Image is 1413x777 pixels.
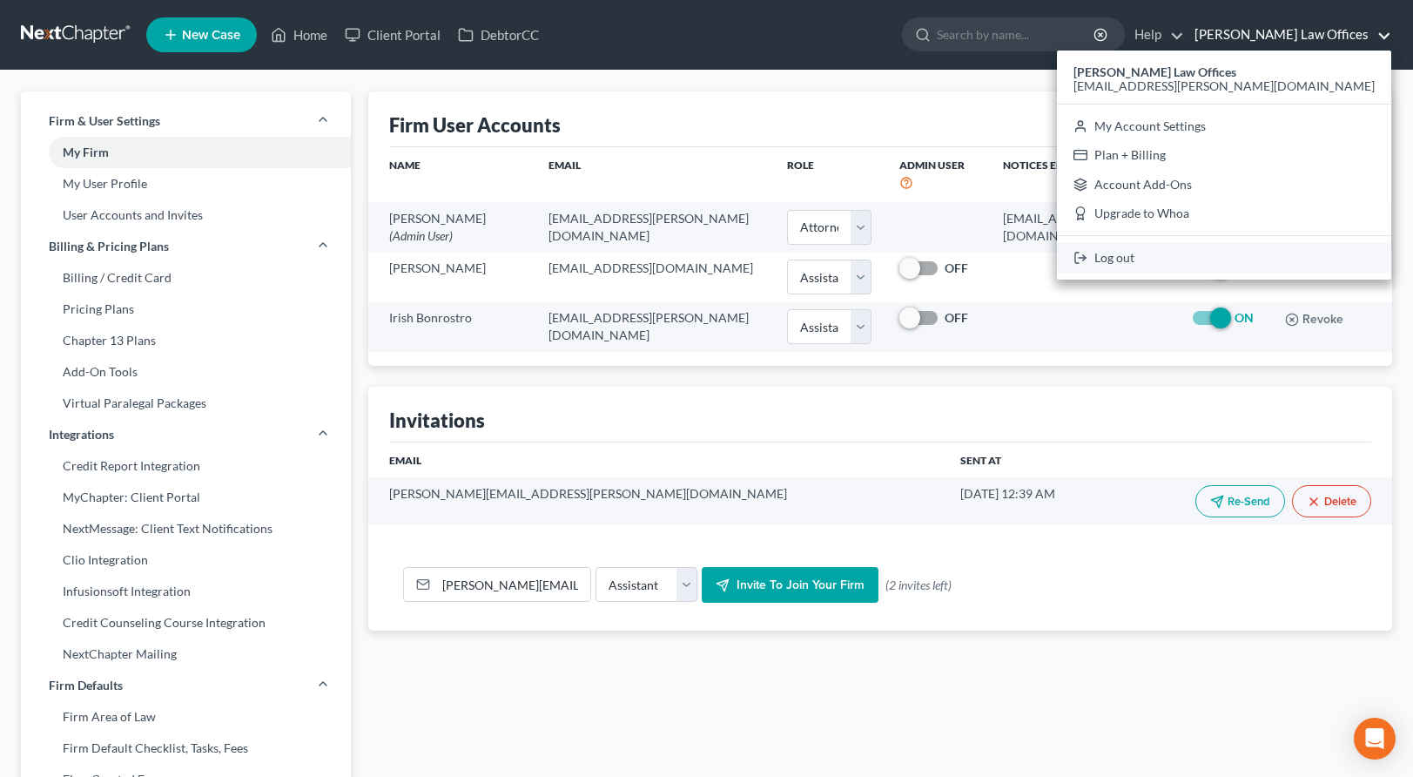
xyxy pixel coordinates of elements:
a: Credit Counseling Course Integration [21,607,351,638]
a: [PERSON_NAME] Law Offices [1186,19,1391,51]
a: Home [262,19,336,51]
a: DebtorCC [449,19,548,51]
td: Irish Bonrostro [368,302,535,352]
div: Invitations [389,408,485,433]
a: Log out [1057,243,1391,273]
strong: ON [1235,310,1254,325]
input: Email Address [436,568,590,601]
strong: [PERSON_NAME] Law Offices [1073,64,1236,79]
span: Billing & Pricing Plans [49,238,169,255]
a: My User Profile [21,168,351,199]
a: Billing & Pricing Plans [21,231,351,262]
td: [PERSON_NAME] [368,253,535,302]
a: Firm Default Checklist, Tasks, Fees [21,733,351,764]
span: New Case [182,29,240,42]
span: Firm & User Settings [49,112,160,130]
th: Notices Email [989,147,1175,202]
td: [EMAIL_ADDRESS][PERSON_NAME][DOMAIN_NAME] [535,202,774,252]
div: [PERSON_NAME] Law Offices [1057,51,1391,280]
td: [PERSON_NAME][EMAIL_ADDRESS][PERSON_NAME][DOMAIN_NAME] [368,477,946,524]
div: Open Intercom Messenger [1354,718,1396,760]
button: Invite to join your firm [702,567,878,604]
input: Search by name... [937,18,1096,51]
a: Firm & User Settings [21,105,351,137]
span: Admin User [899,159,965,172]
a: Firm Defaults [21,670,351,701]
th: Sent At [946,443,1110,477]
td: [EMAIL_ADDRESS][DOMAIN_NAME] [989,202,1175,252]
a: Pricing Plans [21,294,351,325]
th: Role [773,147,885,202]
strong: OFF [945,260,968,275]
button: Re-Send [1195,485,1285,517]
a: NextChapter Mailing [21,638,351,670]
td: [EMAIL_ADDRESS][PERSON_NAME][DOMAIN_NAME] [535,302,774,352]
th: Name [368,147,535,202]
a: Billing / Credit Card [21,262,351,294]
a: Account Add-Ons [1057,170,1391,199]
a: Upgrade to Whoa [1057,199,1391,229]
th: Email [535,147,774,202]
strong: OFF [945,310,968,325]
span: Firm Defaults [49,677,123,694]
a: Help [1126,19,1184,51]
a: NextMessage: Client Text Notifications [21,513,351,544]
button: Delete [1292,485,1371,517]
a: Chapter 13 Plans [21,325,351,356]
span: Integrations [49,426,114,443]
td: [DATE] 12:39 AM [946,477,1110,524]
th: Email [368,443,946,477]
a: My Firm [21,137,351,168]
div: Firm User Accounts [389,112,561,138]
a: User Accounts and Invites [21,199,351,231]
a: Firm Area of Law [21,701,351,733]
a: Credit Report Integration [21,450,351,482]
button: Revoke [1285,313,1343,327]
a: Plan + Billing [1057,140,1391,170]
a: My Account Settings [1057,111,1391,141]
a: Virtual Paralegal Packages [21,388,351,419]
a: Infusionsoft Integration [21,576,351,607]
a: MyChapter: Client Portal [21,482,351,513]
a: Integrations [21,419,351,450]
span: [EMAIL_ADDRESS][PERSON_NAME][DOMAIN_NAME] [1073,78,1375,93]
a: Client Portal [336,19,449,51]
span: Invite to join your firm [737,578,865,592]
span: (Admin User) [389,228,453,243]
span: (2 invites left) [885,577,952,594]
td: [EMAIL_ADDRESS][DOMAIN_NAME] [535,253,774,302]
a: Clio Integration [21,544,351,576]
a: Add-On Tools [21,356,351,388]
td: [PERSON_NAME] [368,202,535,252]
